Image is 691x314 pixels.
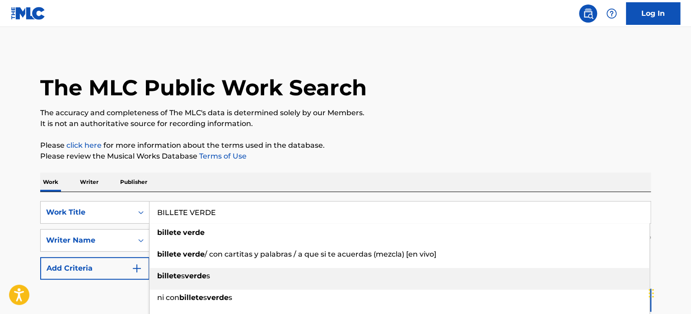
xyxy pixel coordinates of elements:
[183,250,205,258] strong: verde
[185,272,206,280] strong: verde
[626,2,680,25] a: Log In
[181,272,185,280] span: s
[40,118,651,129] p: It is not an authoritative source for recording information.
[46,235,127,246] div: Writer Name
[203,293,207,302] span: s
[40,151,651,162] p: Please review the Musical Works Database
[197,152,247,160] a: Terms of Use
[77,173,101,192] p: Writer
[183,228,205,237] strong: verde
[40,74,367,101] h1: The MLC Public Work Search
[229,293,232,302] span: s
[40,173,61,192] p: Work
[579,5,597,23] a: Public Search
[179,293,203,302] strong: billete
[11,7,46,20] img: MLC Logo
[206,272,210,280] span: s
[117,173,150,192] p: Publisher
[40,140,651,151] p: Please for more information about the terms used in the database.
[646,271,691,314] iframe: Chat Widget
[46,207,127,218] div: Work Title
[205,250,436,258] span: / con cartitas y palabras / a que si te acuerdas (mezcla) [en vivo]
[602,5,621,23] div: Help
[131,263,142,274] img: 9d2ae6d4665cec9f34b9.svg
[66,141,102,150] a: click here
[157,250,181,258] strong: billete
[157,272,181,280] strong: billete
[40,257,149,280] button: Add Criteria
[157,228,181,237] strong: billete
[207,293,229,302] strong: verde
[40,108,651,118] p: The accuracy and completeness of The MLC's data is determined solely by our Members.
[606,8,617,19] img: help
[649,280,654,307] div: Drag
[157,293,179,302] span: ni con
[583,8,593,19] img: search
